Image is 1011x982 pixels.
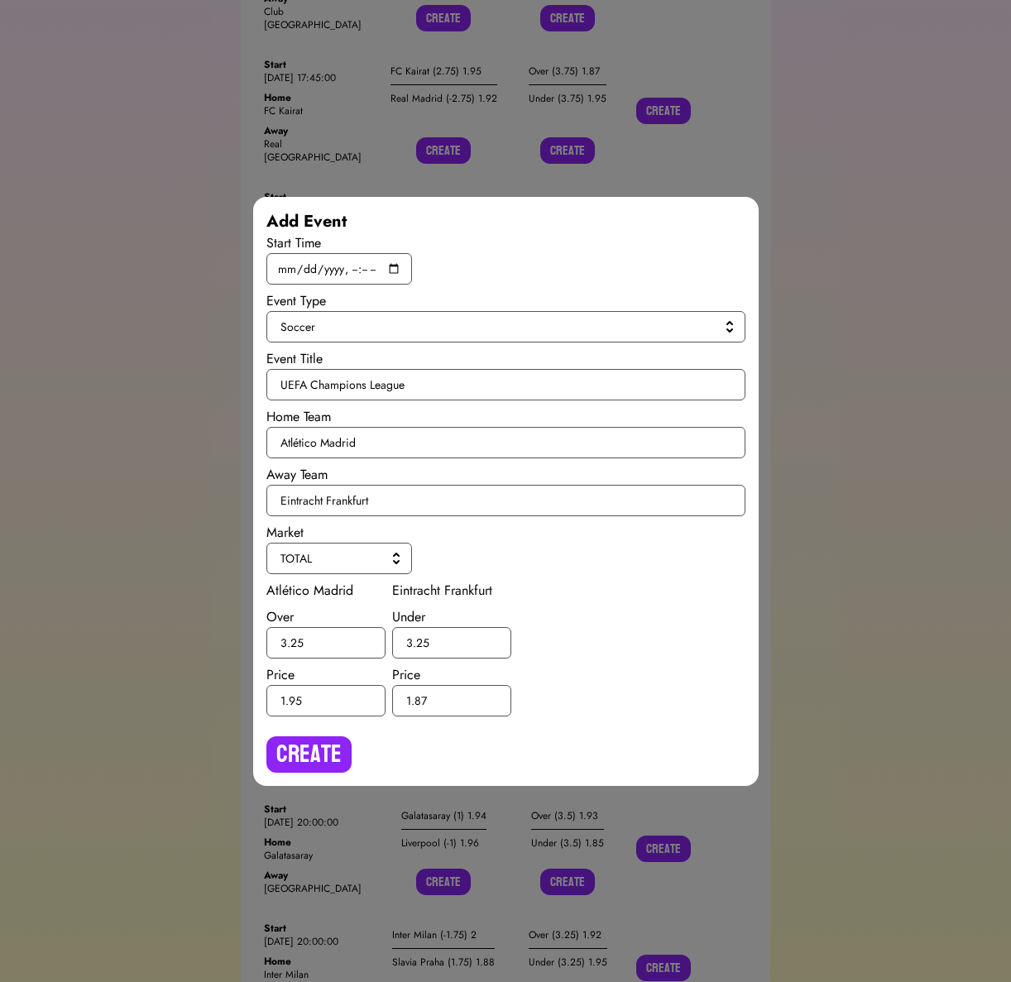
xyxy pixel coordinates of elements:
button: TOTAL [266,543,412,574]
div: Under [392,607,511,627]
div: Event Title [266,349,745,369]
div: Over [266,607,386,627]
div: Price [266,665,386,685]
button: Soccer [266,311,745,343]
div: Eintracht Frankfurt [392,581,511,601]
div: Market [266,523,745,543]
div: Atlético Madrid [266,581,386,601]
div: Price [392,665,511,685]
div: Add Event [266,210,745,233]
div: Away Team [266,465,745,485]
span: TOTAL [280,550,391,567]
button: Create [266,736,352,773]
span: Soccer [280,319,725,335]
div: Home Team [266,407,745,427]
div: Event Type [266,291,745,311]
div: Start Time [266,233,745,253]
